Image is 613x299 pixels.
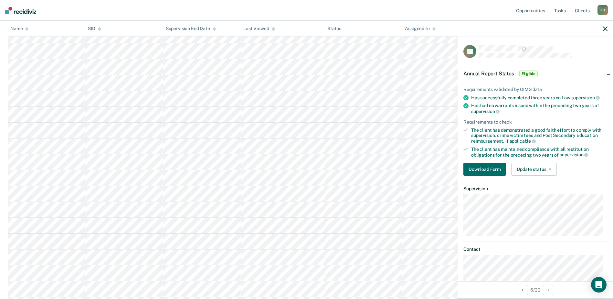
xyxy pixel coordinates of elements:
button: Next Opportunity [543,285,553,295]
div: Requirements to check [463,119,608,125]
img: Recidiviz [5,7,36,14]
button: Download Form [463,163,506,176]
div: SID [88,26,101,31]
button: Update status [511,163,557,176]
div: Name [10,26,28,31]
div: The client has maintained compliance with all restitution obligations for the preceding two years of [471,147,608,158]
div: Annual Report StatusEligible [458,63,613,84]
div: Status [327,26,341,31]
div: Last Viewed [243,26,275,31]
span: supervision [560,152,588,157]
div: Assigned to [405,26,435,31]
span: supervision [471,109,500,114]
button: Previous Opportunity [518,285,528,295]
div: Open Intercom Messenger [591,277,607,293]
div: Supervision End Date [166,26,216,31]
div: The client has demonstrated a good faith effort to comply with supervision, crime victim fees and... [471,127,608,144]
span: supervision [571,95,600,100]
div: Has successfully completed three years on Low [471,95,608,101]
div: Requirements validated by OIMS data [463,87,608,92]
div: Has had no warrants issued within the preceding two years of [471,103,608,114]
dt: Supervision [463,186,608,192]
div: 6 / 22 [458,281,613,298]
span: applicable [510,138,536,144]
dt: Contact [463,247,608,252]
a: Navigate to form link [463,163,509,176]
span: Annual Report Status [463,71,514,77]
div: K D [597,5,608,15]
span: Eligible [519,71,538,77]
